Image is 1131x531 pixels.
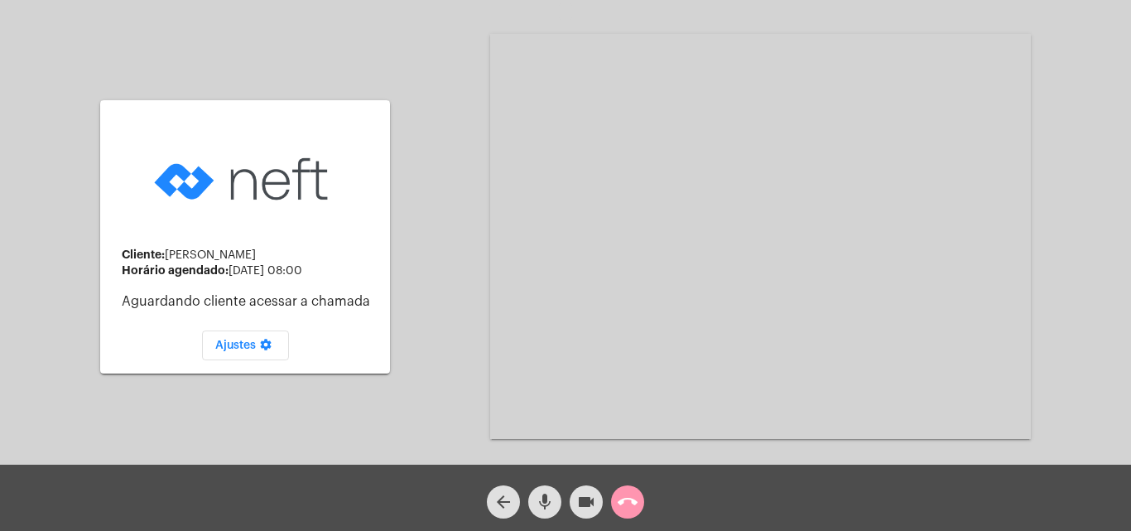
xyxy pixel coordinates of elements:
span: Ajustes [215,340,276,351]
button: Ajustes [202,331,289,360]
mat-icon: settings [256,338,276,358]
mat-icon: arrow_back [493,492,513,512]
p: Aguardando cliente acessar a chamada [122,294,377,309]
mat-icon: call_end [618,492,638,512]
mat-icon: mic [535,492,555,512]
div: [PERSON_NAME] [122,249,377,262]
strong: Cliente: [122,249,165,260]
img: logo-neft-novo-2.png [150,132,340,227]
strong: Horário agendado: [122,264,229,276]
mat-icon: videocam [576,492,596,512]
div: [DATE] 08:00 [122,264,377,278]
